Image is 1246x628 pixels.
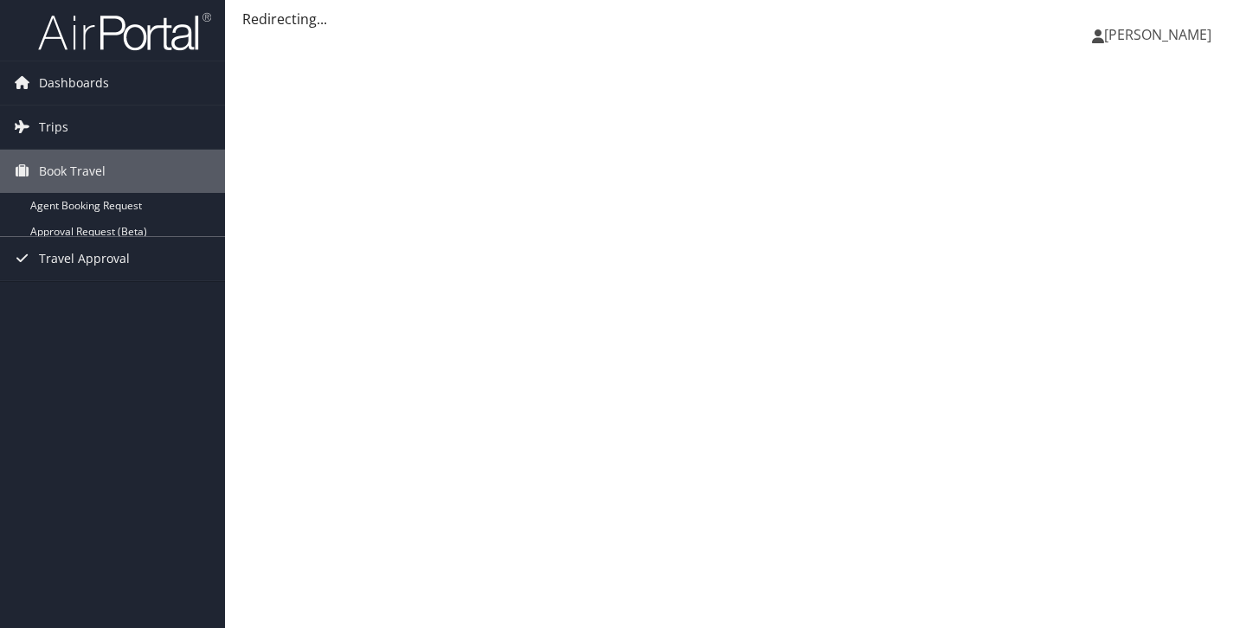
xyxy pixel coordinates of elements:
span: Travel Approval [39,237,130,280]
a: [PERSON_NAME] [1092,9,1229,61]
span: Dashboards [39,61,109,105]
span: [PERSON_NAME] [1104,25,1211,44]
img: airportal-logo.png [38,11,211,52]
span: Book Travel [39,150,106,193]
span: Trips [39,106,68,149]
div: Redirecting... [242,9,1229,29]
